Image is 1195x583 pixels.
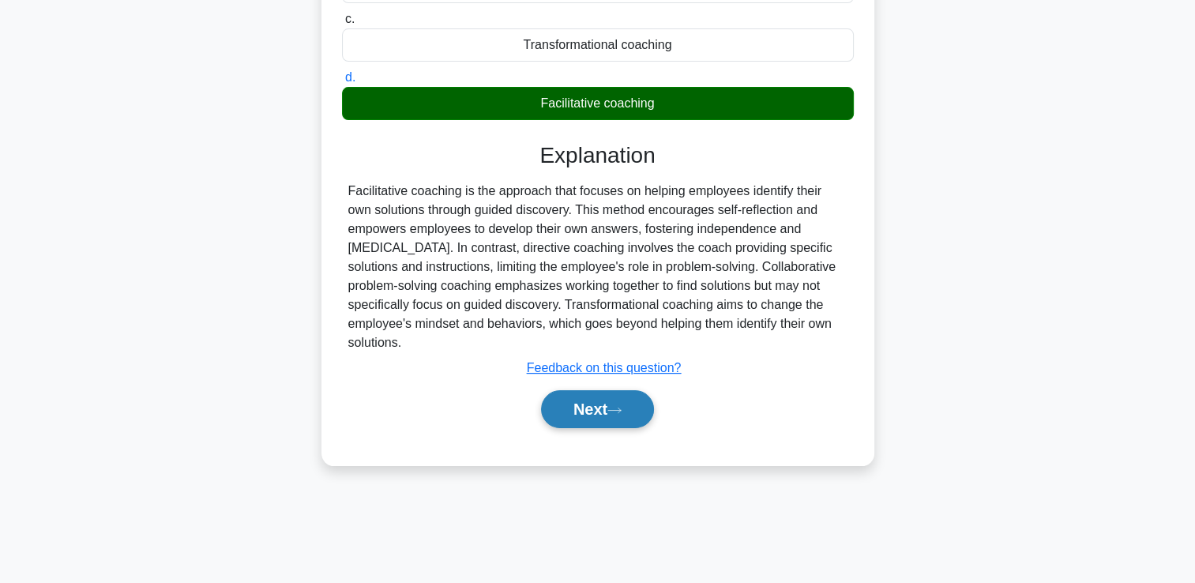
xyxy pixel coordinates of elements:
div: Facilitative coaching is the approach that focuses on helping employees identify their own soluti... [348,182,847,352]
h3: Explanation [351,142,844,169]
a: Feedback on this question? [527,361,682,374]
span: d. [345,70,355,84]
button: Next [541,390,654,428]
div: Transformational coaching [342,28,854,62]
div: Facilitative coaching [342,87,854,120]
span: c. [345,12,355,25]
